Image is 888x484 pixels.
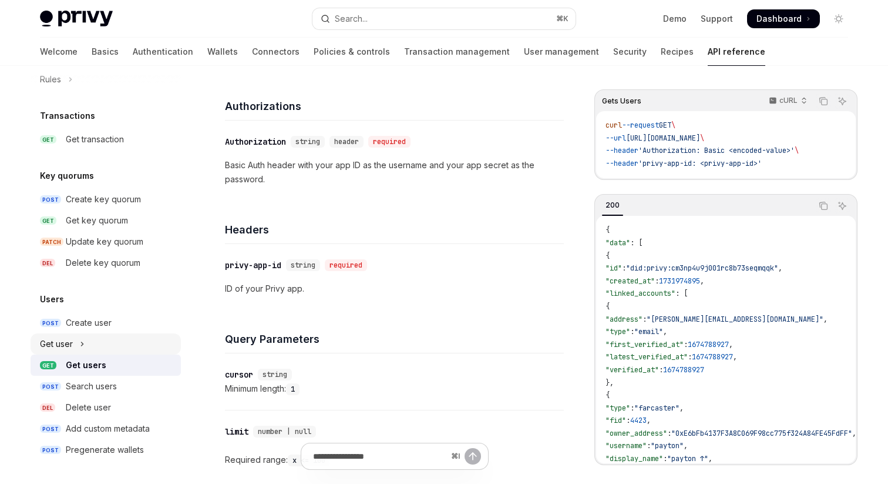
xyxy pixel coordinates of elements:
[647,416,651,425] span: ,
[31,376,181,397] a: POSTSearch users
[225,136,286,148] div: Authorization
[40,361,56,370] span: GET
[606,302,610,311] span: {
[659,276,700,286] span: 1731974895
[31,397,181,418] a: DELDelete user
[606,315,643,324] span: "address"
[606,454,663,463] span: "display_name"
[779,96,798,105] p: cURL
[66,235,143,249] div: Update key quorum
[40,382,61,391] span: POST
[40,292,64,306] h5: Users
[778,263,782,273] span: ,
[700,133,704,143] span: \
[708,38,765,66] a: API reference
[325,259,367,271] div: required
[40,319,61,328] span: POST
[40,11,113,27] img: light logo
[651,441,684,450] span: "payton"
[647,315,823,324] span: "[PERSON_NAME][EMAIL_ADDRESS][DOMAIN_NAME]"
[663,327,667,336] span: ,
[66,379,117,393] div: Search users
[40,169,94,183] h5: Key quorums
[286,383,300,395] code: 1
[688,340,729,349] span: 1674788927
[606,429,667,438] span: "owner_address"
[31,252,181,273] a: DELDelete key quorum
[606,133,626,143] span: --url
[295,137,320,146] span: string
[40,238,63,246] span: PATCH
[606,340,684,349] span: "first_verified_at"
[643,315,647,324] span: :
[747,9,820,28] a: Dashboard
[133,38,193,66] a: Authentication
[700,276,704,286] span: ,
[606,416,626,425] span: "fid"
[659,365,663,375] span: :
[606,121,622,130] span: curl
[762,91,812,111] button: cURL
[40,425,61,433] span: POST
[630,403,634,413] span: :
[225,426,248,438] div: limit
[663,13,687,25] a: Demo
[729,340,733,349] span: ,
[40,38,78,66] a: Welcome
[40,195,61,204] span: POST
[66,256,140,270] div: Delete key quorum
[31,129,181,150] a: GETGet transaction
[622,121,659,130] span: --request
[314,38,390,66] a: Policies & controls
[66,192,141,206] div: Create key quorum
[66,132,124,146] div: Get transaction
[225,282,564,296] p: ID of your Privy app.
[701,13,733,25] a: Support
[835,94,850,109] button: Ask AI
[225,259,281,271] div: privy-app-id
[606,441,647,450] span: "username"
[606,352,688,362] span: "latest_verified_at"
[692,352,733,362] span: 1674788927
[40,446,61,455] span: POST
[684,441,688,450] span: ,
[225,222,564,238] h4: Headers
[291,261,315,270] span: string
[556,14,569,24] span: ⌘ K
[31,418,181,439] a: POSTAdd custom metadata
[606,263,622,273] span: "id"
[626,416,630,425] span: :
[606,225,610,235] span: {
[40,135,56,144] span: GET
[630,416,647,425] span: 4423
[252,38,300,66] a: Connectors
[465,448,481,465] button: Send message
[66,316,112,330] div: Create user
[602,96,641,106] span: Gets Users
[606,146,638,155] span: --header
[634,327,663,336] span: "email"
[258,427,311,436] span: number | null
[733,352,737,362] span: ,
[606,289,675,298] span: "linked_accounts"
[225,382,564,396] div: Minimum length:
[40,216,56,225] span: GET
[31,210,181,231] a: GETGet key quorum
[335,12,368,26] div: Search...
[606,327,630,336] span: "type"
[671,429,852,438] span: "0xE6bFb4137F3A8C069F98cc775f324A84FE45FdFF"
[708,454,712,463] span: ,
[606,403,630,413] span: "type"
[66,443,144,457] div: Pregenerate wallets
[795,146,799,155] span: \
[31,439,181,460] a: POSTPregenerate wallets
[40,109,95,123] h5: Transactions
[675,289,688,298] span: : [
[626,263,778,273] span: "did:privy:cm3np4u9j001rc8b73seqmqqk"
[816,94,831,109] button: Copy the contents from the code block
[524,38,599,66] a: User management
[835,198,850,213] button: Ask AI
[647,441,651,450] span: :
[659,121,671,130] span: GET
[66,422,150,436] div: Add custom metadata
